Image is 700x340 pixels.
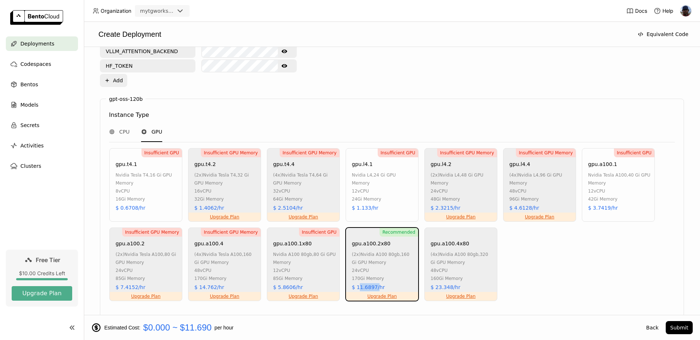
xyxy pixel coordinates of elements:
span: nvidia a100 80gb [439,252,478,257]
div: 16 vCPU [194,187,257,195]
a: Activities [6,138,78,153]
div: RecommendedUpgrade Plangpu.a100.2x80(2x)nvidia a100 80gb,160 Gi GPU Memory24vCPU170Gi Memory$ 11.... [346,228,419,301]
div: gpu.a100.1 [588,160,617,168]
span: nvidia l4 [352,173,372,178]
div: gpu.a100.4 [194,240,223,248]
div: 170Gi Memory [194,274,257,282]
div: Insufficient GPUUpgrade Plangpu.a100.1x80nvidia a100 80gb,80 Gi GPU Memory12vCPU85Gi Memory$ 5.86... [267,228,340,301]
div: (4x) , 160 Gi GPU Memory [194,250,257,266]
div: 12 vCPU [273,266,336,274]
svg: Show password text [281,63,287,69]
div: $ 1.4062/hr [194,204,224,212]
a: Upgrade Plan [131,293,161,299]
span: nvidia tesla t4 [203,173,236,178]
a: Clusters [6,159,78,173]
span: nvidia l4 [518,173,538,178]
div: gpu.a100.2 [116,240,145,248]
div: $ 1.133/hr [352,204,378,212]
div: Upgrade Plangpu.a100.4x80(4x)nvidia a100 80gb,320 Gi GPU Memory48vCPU160Gi Memory$ 23.348/hr [424,228,497,301]
div: Insufficient GPUgpu.t4.1nvidia tesla t4,16 Gi GPU Memory8vCPU16Gi Memory$ 0.6708/hr [109,148,182,222]
button: Add [100,74,127,87]
input: Key [101,60,195,72]
span: GPU [151,128,162,135]
div: Insufficient GPU [141,149,182,157]
div: Insufficient GPU Memory [516,149,576,157]
div: (4x) , 320 Gi GPU Memory [431,250,493,266]
button: Submit [666,321,693,334]
div: gpu.a100.4x80 [431,240,469,248]
div: Help [654,7,673,15]
div: $10.00 Credits Left [12,270,72,277]
span: Deployments [20,39,54,48]
div: , 40 Gi GPU Memory [588,171,651,187]
span: nvidia tesla t4 [282,173,315,178]
div: 32Gi Memory [194,195,257,203]
div: 12 vCPU [352,187,415,195]
span: nvidia l4 [439,173,460,178]
div: Insufficient GPU Memory [280,149,339,157]
span: nvidia tesla a100 [124,252,163,257]
div: 85Gi Memory [273,274,336,282]
span: nvidia a100 80gb [361,252,400,257]
div: 160Gi Memory [431,274,493,282]
div: Estimated Cost: per hour [91,323,639,333]
div: gpu.l4.2 [431,160,451,168]
label: gpt-oss-120b [109,96,143,102]
div: 170Gi Memory [352,274,415,282]
div: , 16 Gi GPU Memory [116,171,178,187]
div: Recommended [380,228,418,237]
span: Docs [635,8,647,14]
button: Back [642,321,663,334]
div: gpu.t4.4 [273,160,295,168]
div: 48 vCPU [194,266,257,274]
span: Clusters [20,162,41,170]
div: Insufficient GPU MemoryUpgrade Plangpu.t4.4(4x)nvidia tesla t4,64 Gi GPU Memory32vCPU64Gi Memory$... [267,148,340,222]
span: Free Tier [36,256,60,264]
button: Equivalent Code [633,28,693,41]
div: Replicas Autoscaling [109,313,169,322]
div: 32 vCPU [273,187,336,195]
div: Insufficient GPU Memory [201,149,261,157]
div: (2x) , 48 Gi GPU Memory [431,171,493,187]
span: Help [662,8,673,14]
div: $ 23.348/hr [431,283,460,291]
a: Bentos [6,77,78,92]
div: 24 vCPU [352,266,415,274]
svg: Plus [104,78,110,83]
span: Activities [20,141,44,150]
span: nvidia tesla a100 [203,252,242,257]
span: Secrets [20,121,39,130]
input: Key [101,46,195,57]
div: Insufficient GPU MemoryUpgrade Plangpu.t4.2(2x)nvidia tesla t4,32 Gi GPU Memory16vCPU32Gi Memory$... [188,148,261,222]
div: Insufficient GPU [299,228,339,237]
svg: Show password text [281,48,287,54]
div: Insufficient GPU MemoryUpgrade Plangpu.l4.2(2x)nvidia l4,48 Gi GPU Memory24vCPU48Gi Memory$ 2.321... [424,148,497,222]
div: gpu.t4.1 [116,160,137,168]
div: $ 5.8606/hr [273,283,303,291]
div: $ 2.5104/hr [273,204,303,212]
a: Docs [626,7,647,15]
a: Upgrade Plan [367,293,397,299]
div: Insufficient GPU Memory [201,228,261,237]
div: (4x) , 96 Gi GPU Memory [509,171,572,187]
div: 85Gi Memory [116,274,178,282]
a: Upgrade Plan [210,214,240,220]
div: $ 11.6897/hr [352,283,385,291]
div: Insufficient GPU MemoryUpgrade Plangpu.a100.2(2x)nvidia tesla a100,80 Gi GPU Memory24vCPU85Gi Mem... [109,228,182,301]
div: $ 7.4152/hr [116,283,145,291]
div: $ 2.3215/hr [431,204,460,212]
div: 8 vCPU [116,187,178,195]
button: Upgrade Plan [12,286,72,301]
div: , 80 Gi GPU Memory [273,250,336,266]
span: nvidia tesla t4 [116,173,148,178]
a: Upgrade Plan [289,293,318,299]
div: Instance Type [109,111,149,119]
a: Models [6,98,78,112]
div: $ 3.7419/hr [588,204,618,212]
a: Codespaces [6,57,78,71]
a: Upgrade Plan [289,214,318,220]
div: Insufficient GPUgpu.a100.1nvidia tesla a100,40 Gi GPU Memory12vCPU42Gi Memory$ 3.7419/hr [582,148,655,222]
div: gpu.l4.1 [352,160,373,168]
span: Models [20,100,38,109]
a: Deployments [6,36,78,51]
